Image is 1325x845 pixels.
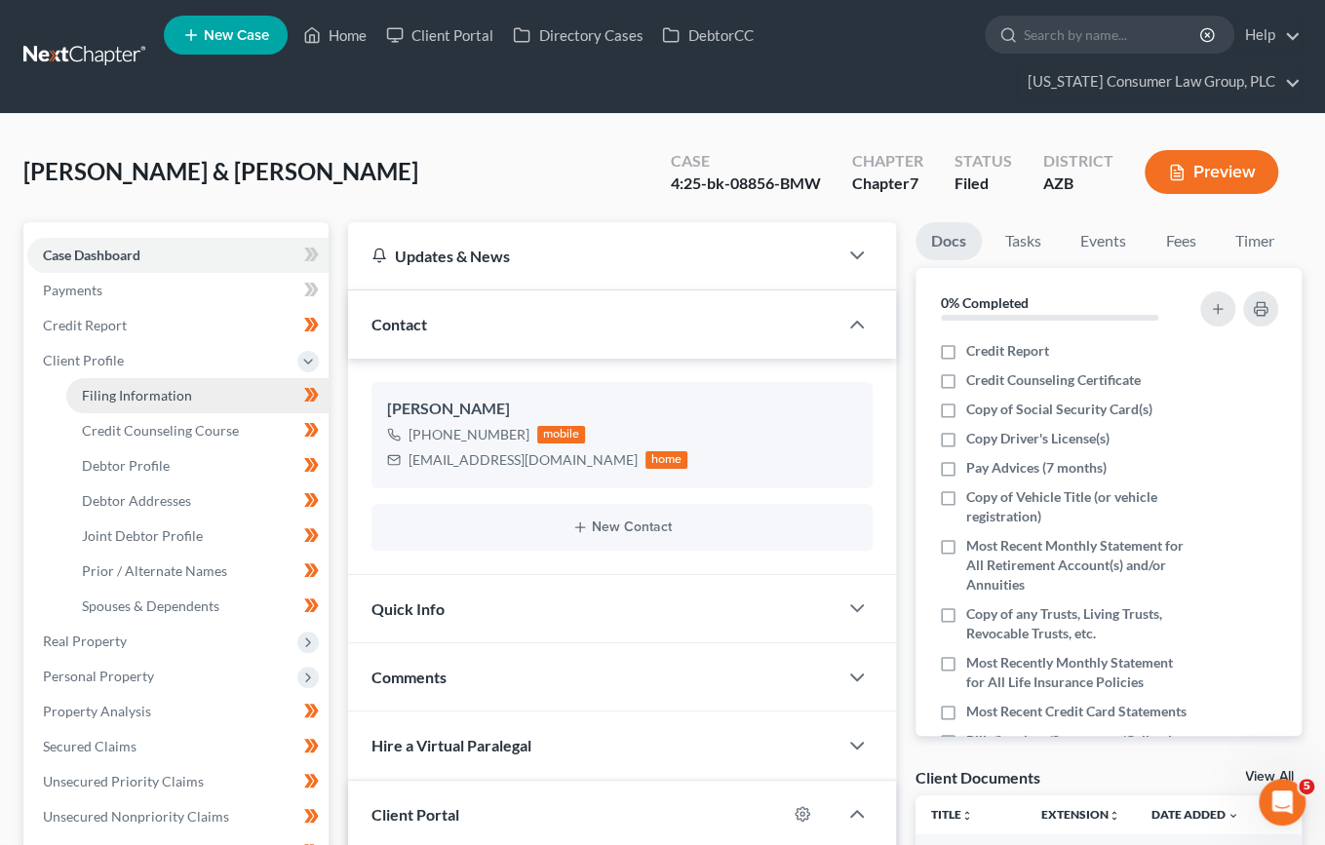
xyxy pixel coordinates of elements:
span: Copy of Vehicle Title (or vehicle registration) [966,487,1189,526]
i: unfold_more [961,810,973,822]
input: Search by name... [1024,17,1202,53]
div: Client Documents [916,767,1040,787]
span: Debtor Addresses [82,492,191,509]
div: Filed [955,173,1012,195]
a: Credit Counseling Course [66,413,329,448]
a: Debtor Profile [66,448,329,483]
a: Filing Information [66,378,329,413]
span: Quick Info [371,599,445,618]
span: Credit Report [43,317,127,333]
div: Updates & News [371,246,814,266]
span: Unsecured Nonpriority Claims [43,808,229,825]
span: Joint Debtor Profile [82,527,203,544]
div: mobile [537,426,586,443]
a: Unsecured Nonpriority Claims [27,799,329,834]
span: Credit Counseling Course [82,422,239,439]
a: Docs [916,222,982,260]
span: Personal Property [43,668,154,684]
a: Debtor Addresses [66,483,329,519]
span: Case Dashboard [43,247,140,263]
span: Copy of Social Security Card(s) [966,400,1152,419]
a: Payments [27,273,329,308]
span: Payments [43,282,102,298]
div: Chapter [852,150,923,173]
span: Secured Claims [43,738,136,754]
span: Hire a Virtual Paralegal [371,736,531,754]
span: Debtor Profile [82,457,170,474]
span: Credit Counseling Certificate [966,370,1141,390]
span: Spouses & Dependents [82,597,219,614]
div: 4:25-bk-08856-BMW [671,173,821,195]
div: [PHONE_NUMBER] [409,425,529,444]
div: AZB [1043,173,1113,195]
a: Directory Cases [503,18,652,53]
span: Property Analysis [43,703,151,719]
a: Events [1065,222,1142,260]
span: Bills/Invoices/Statements/Collection Letters/Creditor Correspondence [966,731,1189,770]
div: [PERSON_NAME] [387,398,857,421]
div: Case [671,150,821,173]
span: Client Profile [43,352,124,368]
a: Tasks [990,222,1057,260]
div: [EMAIL_ADDRESS][DOMAIN_NAME] [409,450,638,470]
div: Chapter [852,173,923,195]
a: Client Portal [376,18,503,53]
span: 7 [910,173,918,192]
iframe: Intercom live chat [1259,779,1306,826]
span: Prior / Alternate Names [82,562,227,579]
span: [PERSON_NAME] & [PERSON_NAME] [23,157,418,185]
span: 5 [1299,779,1314,794]
span: Client Portal [371,805,459,824]
a: Joint Debtor Profile [66,519,329,554]
span: Comments [371,668,447,686]
strong: 0% Completed [941,294,1029,311]
a: Prior / Alternate Names [66,554,329,589]
div: home [645,451,688,469]
span: Credit Report [966,341,1049,361]
span: Copy of any Trusts, Living Trusts, Revocable Trusts, etc. [966,604,1189,643]
i: expand_more [1228,810,1239,822]
a: Fees [1150,222,1212,260]
div: Status [955,150,1012,173]
i: unfold_more [1109,810,1120,822]
a: Help [1235,18,1301,53]
span: Most Recent Monthly Statement for All Retirement Account(s) and/or Annuities [966,536,1189,595]
span: Pay Advices (7 months) [966,458,1107,478]
a: Date Added expand_more [1151,807,1239,822]
button: Preview [1145,150,1278,194]
span: Filing Information [82,387,192,403]
a: DebtorCC [652,18,762,53]
a: Secured Claims [27,729,329,764]
span: Unsecured Priority Claims [43,773,204,789]
span: Real Property [43,633,127,649]
a: Titleunfold_more [931,807,973,822]
a: View All [1245,770,1294,784]
div: District [1043,150,1113,173]
a: [US_STATE] Consumer Law Group, PLC [1018,64,1301,99]
span: Most Recently Monthly Statement for All Life Insurance Policies [966,653,1189,692]
a: Home [293,18,376,53]
span: New Case [204,28,269,43]
a: Property Analysis [27,694,329,729]
a: Unsecured Priority Claims [27,764,329,799]
a: Timer [1220,222,1290,260]
button: New Contact [387,519,857,535]
a: Case Dashboard [27,238,329,273]
a: Spouses & Dependents [66,589,329,624]
span: Contact [371,315,427,333]
span: Most Recent Credit Card Statements [966,702,1187,721]
span: Copy Driver's License(s) [966,429,1110,448]
a: Credit Report [27,308,329,343]
a: Extensionunfold_more [1041,807,1120,822]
